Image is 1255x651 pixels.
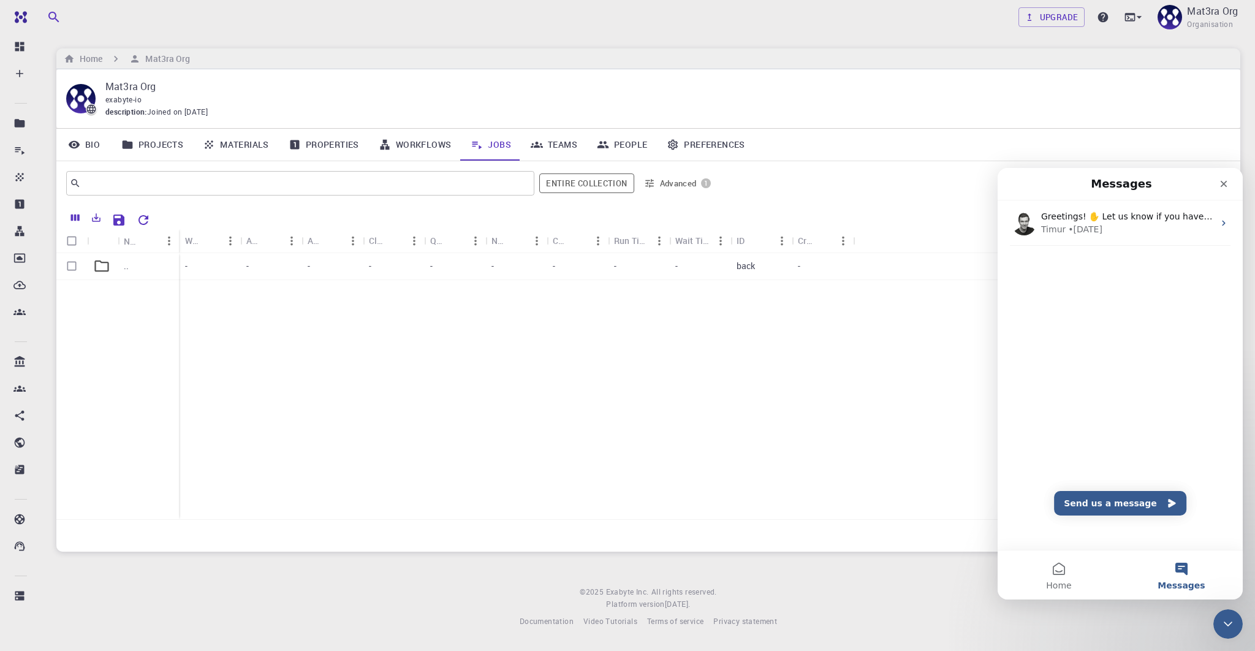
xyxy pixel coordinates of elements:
div: Timur [44,55,68,68]
span: Privacy statement [713,616,777,626]
div: Application Version [308,229,324,253]
button: Menu [711,231,730,251]
span: Documentation [520,616,574,626]
div: Queue [424,229,485,253]
div: Name [124,229,140,253]
button: Menu [527,231,547,251]
button: Menu [282,231,301,251]
button: Sort [262,231,282,251]
iframe: Intercom live chat [998,168,1243,600]
div: Workflow Name [179,229,240,253]
button: Menu [772,231,792,251]
span: Filter throughout whole library including sets (folders) [539,173,634,193]
p: - [553,260,555,272]
button: Advanced1 [639,173,716,193]
a: Bio [56,129,112,161]
iframe: Intercom live chat [1213,609,1243,639]
button: Sort [446,231,466,251]
div: Cores [553,229,569,253]
p: .. [124,260,129,272]
p: - [614,260,616,272]
div: Application [240,229,301,253]
span: description : [105,106,147,118]
a: Materials [193,129,279,161]
span: © 2025 [580,586,605,598]
button: Sort [507,231,527,251]
div: Nodes [485,229,547,253]
button: Menu [650,231,669,251]
h6: Mat3ra Org [140,52,190,66]
button: Sort [385,231,404,251]
p: - [675,260,678,272]
button: Messages [123,383,245,432]
button: Menu [343,231,363,251]
button: Sort [140,231,159,251]
span: All rights reserved. [651,586,717,598]
button: Send us a message [56,323,189,348]
button: Sort [814,231,833,251]
div: Wait Time [669,229,730,253]
button: Export [86,208,107,227]
p: Mat3ra Org [105,79,1221,94]
img: logo [10,11,27,23]
span: Support [26,9,70,20]
span: Exabyte Inc. [606,587,649,596]
button: Menu [588,231,608,251]
small: 1 [704,180,708,186]
div: Workflow Name [185,229,201,253]
p: Mat3ra Org [1187,4,1238,18]
a: Preferences [657,129,754,161]
div: Created [798,229,814,253]
a: Properties [279,129,369,161]
button: Sort [201,231,221,251]
span: Organisation [1187,18,1233,31]
div: Application [246,229,262,253]
button: Menu [159,231,179,251]
button: Sort [324,231,343,251]
a: Projects [112,129,193,161]
a: Workflows [369,129,461,161]
div: Application Version [301,229,363,253]
button: Sort [569,231,588,251]
div: Run Time [614,229,650,253]
span: Greetings! ✋ Let us know if you have any questions. We are here to help. [44,44,362,53]
div: Cluster [369,229,385,253]
p: - [798,260,800,272]
p: - [308,260,310,272]
a: [DATE]. [665,598,691,611]
nav: breadcrumb [61,52,192,66]
a: Privacy statement [713,615,777,628]
img: Mat3ra Org [1158,5,1182,29]
a: Teams [521,129,587,161]
button: Columns [65,208,86,227]
p: - [491,260,494,272]
button: Menu [404,231,424,251]
span: exabyte-io [105,94,142,104]
p: - [430,260,433,272]
a: Exabyte Inc. [606,586,649,598]
div: ID [737,229,745,253]
button: Save Explorer Settings [107,208,131,232]
span: [DATE] . [665,599,691,609]
button: Reset Explorer Settings [131,208,156,232]
a: Terms of service [647,615,703,628]
button: Menu [466,231,485,251]
div: Icon [87,229,118,253]
button: Menu [221,231,240,251]
button: Sort [745,231,764,251]
a: Jobs [461,129,521,161]
div: Created [792,229,853,253]
button: Upgrade [1018,7,1085,27]
span: Home [48,413,74,422]
div: Run Time [608,229,669,253]
span: Video Tutorials [583,616,637,626]
div: Name [118,229,179,253]
div: Wait Time [675,229,711,253]
div: Cores [547,229,608,253]
p: - [369,260,371,272]
p: back [737,260,756,272]
a: Documentation [520,615,574,628]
